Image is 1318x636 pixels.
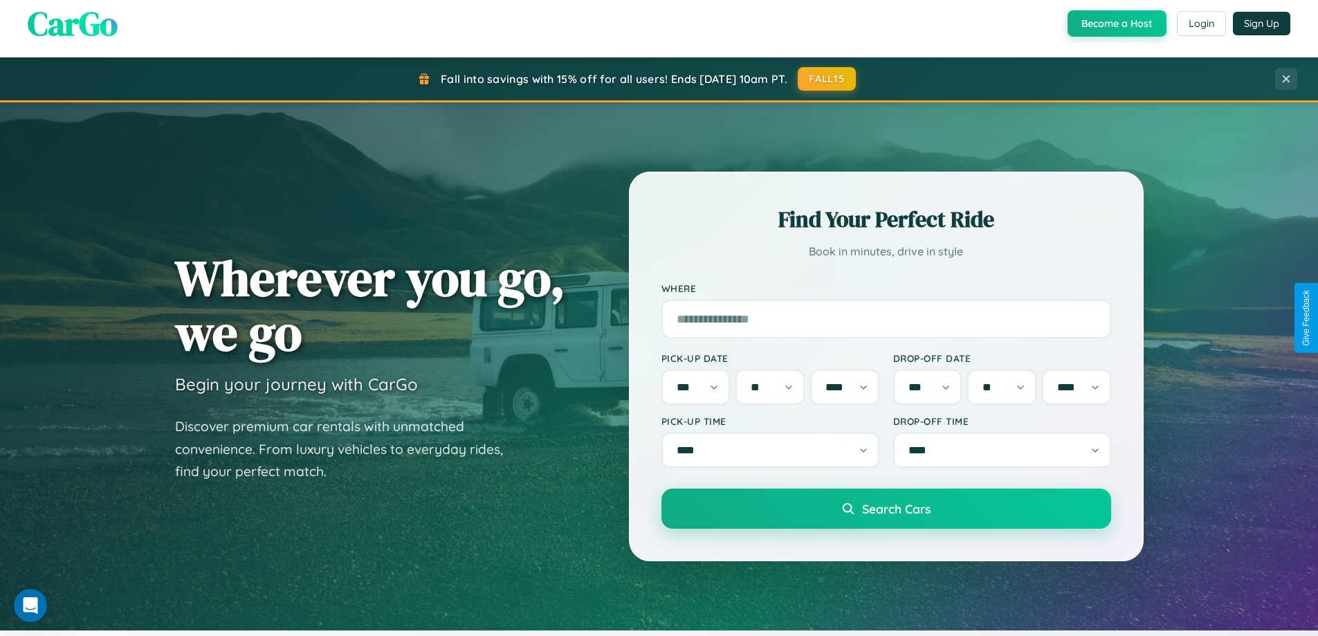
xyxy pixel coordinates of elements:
span: Fall into savings with 15% off for all users! Ends [DATE] 10am PT. [441,72,787,86]
h3: Begin your journey with CarGo [175,374,418,394]
p: Discover premium car rentals with unmatched convenience. From luxury vehicles to everyday rides, ... [175,415,521,483]
label: Pick-up Date [661,352,879,364]
label: Drop-off Time [893,415,1111,427]
button: Search Cars [661,489,1111,529]
p: Book in minutes, drive in style [661,242,1111,262]
h2: Find Your Perfect Ride [661,204,1111,235]
h1: Wherever you go, we go [175,251,565,360]
button: Sign Up [1233,12,1290,35]
iframe: Intercom live chat [14,589,47,622]
label: Pick-up Time [661,415,879,427]
span: CarGo [28,1,118,46]
span: Search Cars [862,501,931,516]
label: Drop-off Date [893,352,1111,364]
button: FALL15 [798,67,856,91]
button: Login [1177,11,1226,36]
button: Become a Host [1068,10,1166,37]
div: Give Feedback [1301,290,1311,346]
label: Where [661,282,1111,294]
